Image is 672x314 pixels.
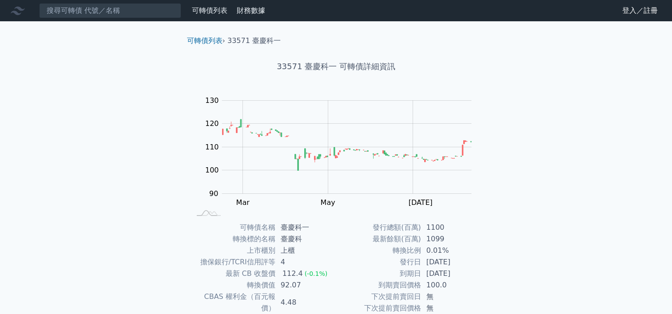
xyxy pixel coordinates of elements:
td: 無 [421,302,482,314]
td: [DATE] [421,256,482,268]
tspan: 90 [209,189,218,198]
td: 臺慶科一 [275,222,336,233]
g: Chart [200,96,485,225]
input: 搜尋可轉債 代號／名稱 [39,3,181,18]
tspan: 120 [205,119,219,128]
td: 轉換價值 [191,279,275,291]
td: 最新餘額(百萬) [336,233,421,245]
td: 到期賣回價格 [336,279,421,291]
td: [DATE] [421,268,482,279]
td: 發行總額(百萬) [336,222,421,233]
td: 上櫃 [275,245,336,256]
span: (-0.1%) [305,270,328,277]
td: 下次提前賣回日 [336,291,421,302]
td: 下次提前賣回價格 [336,302,421,314]
li: 33571 臺慶科一 [227,35,281,46]
tspan: 100 [205,166,219,174]
li: › [187,35,225,46]
td: 轉換標的名稱 [191,233,275,245]
td: CBAS 權利金（百元報價） [191,291,275,314]
a: 可轉債列表 [192,6,227,15]
td: 1099 [421,233,482,245]
td: 臺慶科 [275,233,336,245]
td: 最新 CB 收盤價 [191,268,275,279]
td: 1100 [421,222,482,233]
a: 財務數據 [237,6,265,15]
h1: 33571 臺慶科一 可轉債詳細資訊 [180,60,493,73]
tspan: 110 [205,143,219,151]
td: 到期日 [336,268,421,279]
tspan: Mar [236,198,250,207]
td: 擔保銀行/TCRI信用評等 [191,256,275,268]
div: 112.4 [281,268,305,279]
td: 發行日 [336,256,421,268]
a: 登入／註冊 [615,4,665,18]
tspan: May [321,198,335,207]
td: 92.07 [275,279,336,291]
td: 4.48 [275,291,336,314]
td: 100.0 [421,279,482,291]
a: 可轉債列表 [187,36,223,45]
td: 無 [421,291,482,302]
tspan: [DATE] [409,198,433,207]
td: 可轉債名稱 [191,222,275,233]
tspan: 130 [205,96,219,105]
td: 0.01% [421,245,482,256]
td: 上市櫃別 [191,245,275,256]
td: 轉換比例 [336,245,421,256]
td: 4 [275,256,336,268]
